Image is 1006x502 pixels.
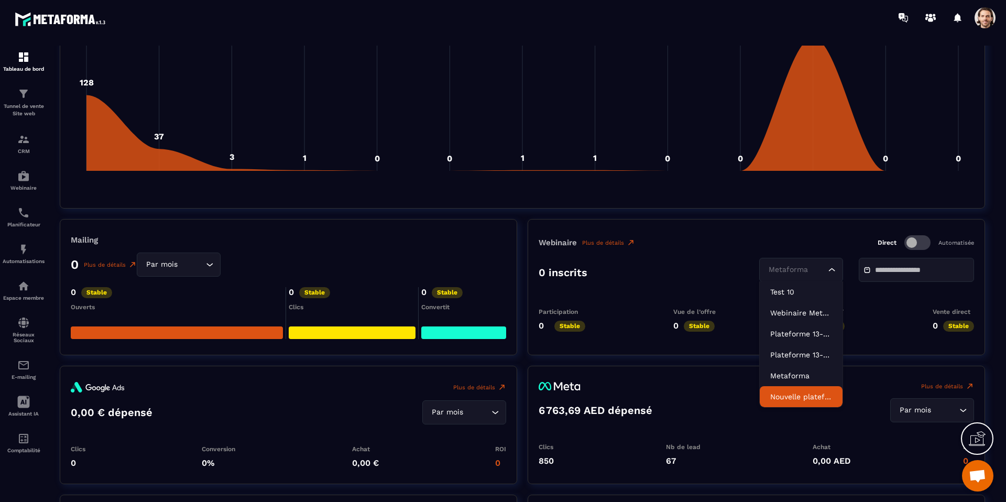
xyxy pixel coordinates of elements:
a: Plus de détails [453,382,506,392]
p: 0 inscrits [539,266,587,279]
p: Clics [539,443,554,451]
p: Mailing [71,235,506,245]
img: arrowUpRight [966,382,974,390]
p: Clics [71,445,85,453]
p: Stable [81,287,112,298]
p: 0 [673,321,679,332]
img: googleAdsLogo [71,382,125,392]
p: 0 [71,287,76,298]
a: Plus de détails [921,382,974,390]
p: Webinaire Metaforma Plateforme 13-en-1 [770,308,832,318]
img: formation [17,88,30,100]
p: 0,00 € dépensé [71,406,152,419]
p: Automatisée [938,239,974,246]
p: 850 [539,456,554,466]
p: CRM [3,148,45,154]
div: Ouvrir le chat [962,460,993,492]
img: automations [17,243,30,256]
p: 0 [71,458,85,468]
p: ROI [495,445,506,453]
img: automations [17,170,30,182]
p: 0 [539,321,544,332]
p: Test 10 [770,287,832,297]
div: Search for option [759,258,843,282]
p: Nouvelle plateforme 13-en-1 [770,391,832,402]
p: Tableau de bord [3,66,45,72]
p: Espace membre [3,295,45,301]
p: 6 763,69 AED dépensé [539,404,652,417]
p: Conversion [202,445,235,453]
p: 0 [933,321,938,332]
p: Stable [299,287,330,298]
p: Comptabilité [3,448,45,453]
a: formationformationCRM [3,125,45,162]
a: Plus de détails [582,238,635,247]
input: Search for option [766,264,826,276]
a: formationformationTunnel de vente Site web [3,80,45,125]
input: Search for option [933,405,957,416]
p: 0 [421,287,427,298]
img: accountant [17,432,30,445]
input: Search for option [180,259,203,270]
input: Search for option [465,407,489,418]
p: 0 [963,456,974,466]
a: Plus de détails [84,260,137,269]
a: formationformationTableau de bord [3,43,45,80]
p: Nb de lead [666,443,701,451]
p: 0,00 AED [813,456,851,466]
p: Vente direct [933,308,974,315]
a: accountantaccountantComptabilité [3,424,45,461]
a: schedulerschedulerPlanificateur [3,199,45,235]
a: automationsautomationsWebinaire [3,162,45,199]
div: Ouverts [71,303,283,311]
p: Direct [878,239,896,246]
p: Achat [813,443,851,451]
img: arrowUpRight [498,383,506,391]
p: 0% [202,458,235,468]
p: Participation [539,308,585,315]
img: narrow-up-right-o.6b7c60e2.svg [128,260,137,269]
span: Par mois [897,405,933,416]
p: Stable [943,321,974,332]
div: Search for option [890,398,974,422]
p: Plateforme 13-en-1- [770,329,832,339]
a: automationsautomationsAutomatisations [3,235,45,272]
p: Assistant IA [3,411,45,417]
p: Tunnel de vente Site web [3,103,45,117]
p: Webinaire [539,238,577,247]
img: email [17,359,30,372]
p: Vue de l’offre [673,308,716,315]
p: Achat [352,445,379,453]
p: 67 [666,456,701,466]
p: Metaforma [770,370,832,381]
img: formation [17,51,30,63]
p: E-mailing [3,374,45,380]
img: automations [17,280,30,292]
p: 0,00 € [352,458,379,468]
img: logo [15,9,109,29]
img: scheduler [17,206,30,219]
p: 0 [495,458,506,468]
div: Convertit [421,303,506,311]
span: Par mois [144,259,180,270]
img: social-network [17,317,30,329]
a: automationsautomationsEspace membre [3,272,45,309]
a: social-networksocial-networkRéseaux Sociaux [3,309,45,351]
p: Stable [432,287,463,298]
p: Stable [554,321,585,332]
a: emailemailE-mailing [3,351,45,388]
img: metaLogo [539,382,581,390]
p: Webinaire [3,185,45,191]
img: narrow-up-right-o.6b7c60e2.svg [627,238,635,247]
p: Automatisations [3,258,45,264]
p: Plateforme 13-en-1 ancien [770,350,832,360]
div: Search for option [137,253,221,277]
div: Clics [289,303,416,311]
p: Planificateur [3,222,45,227]
img: formation [17,133,30,146]
a: Assistant IA [3,388,45,424]
span: Par mois [429,407,465,418]
p: 0 [71,257,79,272]
p: Réseaux Sociaux [3,332,45,343]
div: Search for option [422,400,506,424]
